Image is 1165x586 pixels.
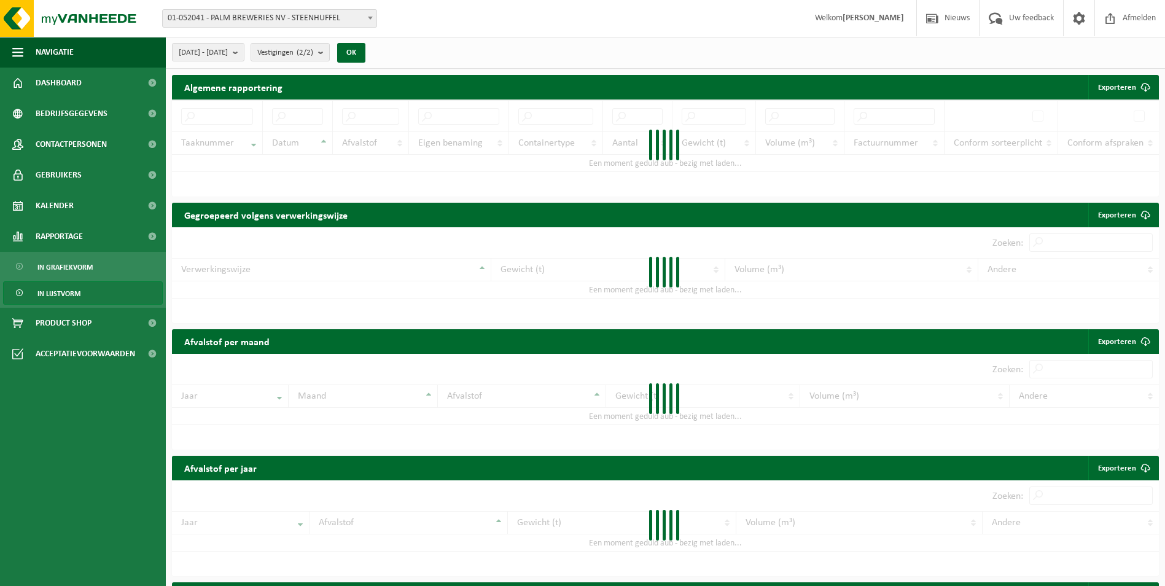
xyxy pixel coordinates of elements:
[37,256,93,279] span: In grafiekvorm
[179,44,228,62] span: [DATE] - [DATE]
[37,282,80,305] span: In lijstvorm
[36,221,83,252] span: Rapportage
[162,9,377,28] span: 01-052041 - PALM BREWERIES NV - STEENHUFFEL
[297,49,313,57] count: (2/2)
[337,43,365,63] button: OK
[1088,329,1158,354] a: Exporteren
[251,43,330,61] button: Vestigingen(2/2)
[3,281,163,305] a: In lijstvorm
[1088,203,1158,227] a: Exporteren
[1088,456,1158,480] a: Exporteren
[36,338,135,369] span: Acceptatievoorwaarden
[36,160,82,190] span: Gebruikers
[36,68,82,98] span: Dashboard
[36,190,74,221] span: Kalender
[172,456,269,480] h2: Afvalstof per jaar
[36,98,107,129] span: Bedrijfsgegevens
[163,10,376,27] span: 01-052041 - PALM BREWERIES NV - STEENHUFFEL
[36,129,107,160] span: Contactpersonen
[3,255,163,278] a: In grafiekvorm
[257,44,313,62] span: Vestigingen
[172,75,295,100] h2: Algemene rapportering
[36,37,74,68] span: Navigatie
[843,14,904,23] strong: [PERSON_NAME]
[1088,75,1158,100] button: Exporteren
[172,43,244,61] button: [DATE] - [DATE]
[36,308,92,338] span: Product Shop
[172,329,282,353] h2: Afvalstof per maand
[172,203,360,227] h2: Gegroepeerd volgens verwerkingswijze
